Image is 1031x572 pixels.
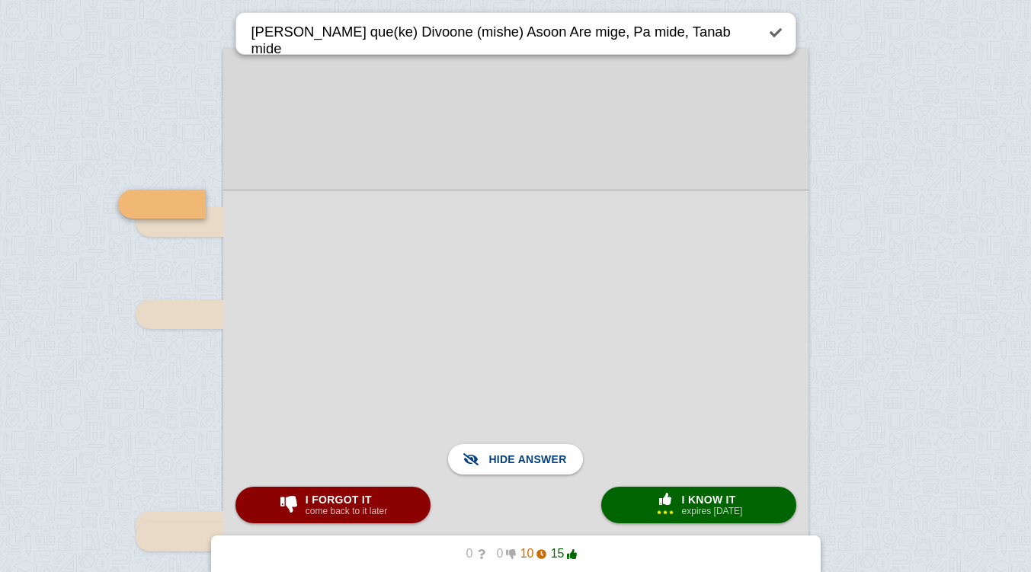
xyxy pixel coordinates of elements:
button: I forgot itcome back to it later [235,487,431,523]
span: I know it [682,494,743,506]
button: Hide answer [448,444,582,475]
span: 10 [516,547,546,561]
span: I forgot it [306,494,387,506]
span: 0 [485,547,516,561]
span: 0 [455,547,485,561]
button: 001015 [443,542,589,566]
textarea: [PERSON_NAME] que(ke) Divoone (mishe) Asoon Are mige, Pa mide, Tanab mide [248,13,756,54]
span: 15 [546,547,577,561]
small: come back to it later [306,506,387,516]
small: expires [DATE] [682,506,743,516]
button: I know itexpires [DATE] [601,487,796,523]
